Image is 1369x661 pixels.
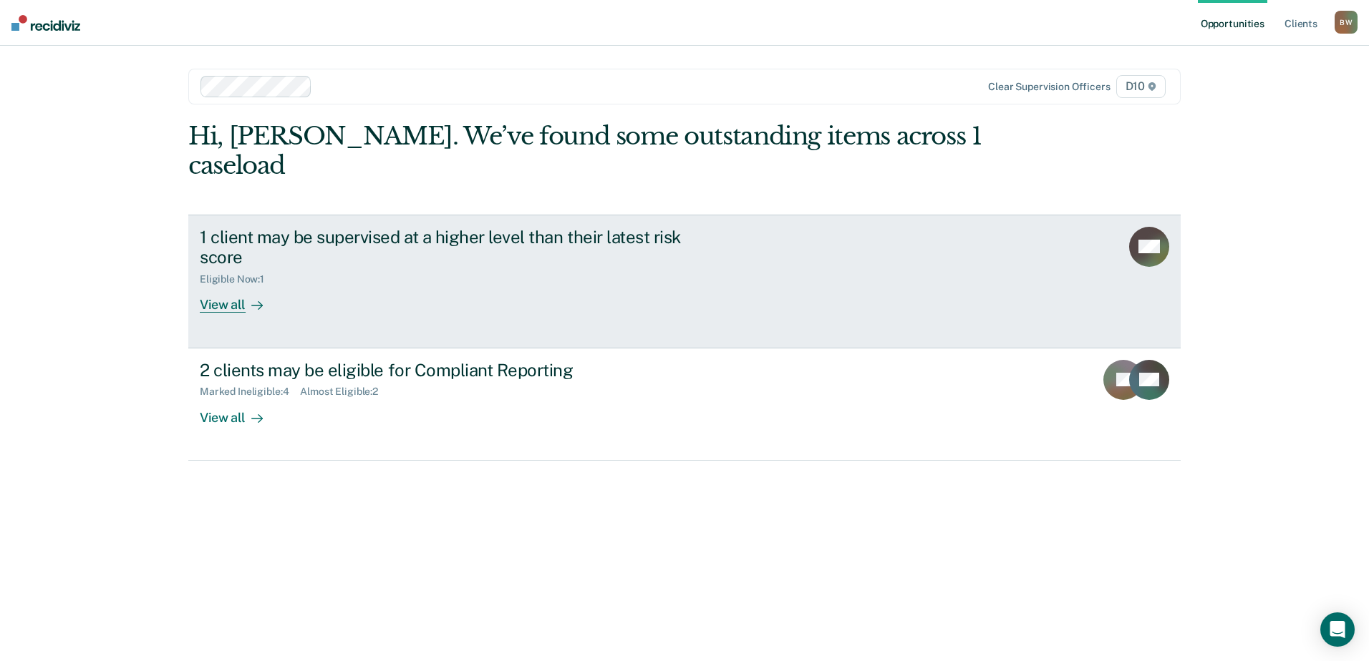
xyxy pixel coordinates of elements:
div: View all [200,285,280,313]
div: Open Intercom Messenger [1320,612,1355,647]
a: 1 client may be supervised at a higher level than their latest risk scoreEligible Now:1View all [188,215,1181,348]
a: 2 clients may be eligible for Compliant ReportingMarked Ineligible:4Almost Eligible:2View all [188,348,1181,461]
button: BW [1335,11,1358,34]
div: Marked Ineligible : 4 [200,386,300,398]
div: Hi, [PERSON_NAME]. We’ve found some outstanding items across 1 caseload [188,122,982,180]
img: Recidiviz [11,15,80,31]
div: 1 client may be supervised at a higher level than their latest risk score [200,227,702,268]
div: B W [1335,11,1358,34]
div: Clear supervision officers [988,81,1110,93]
div: View all [200,398,280,426]
span: D10 [1116,75,1166,98]
div: Almost Eligible : 2 [300,386,390,398]
div: Eligible Now : 1 [200,273,276,285]
div: 2 clients may be eligible for Compliant Reporting [200,360,702,381]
